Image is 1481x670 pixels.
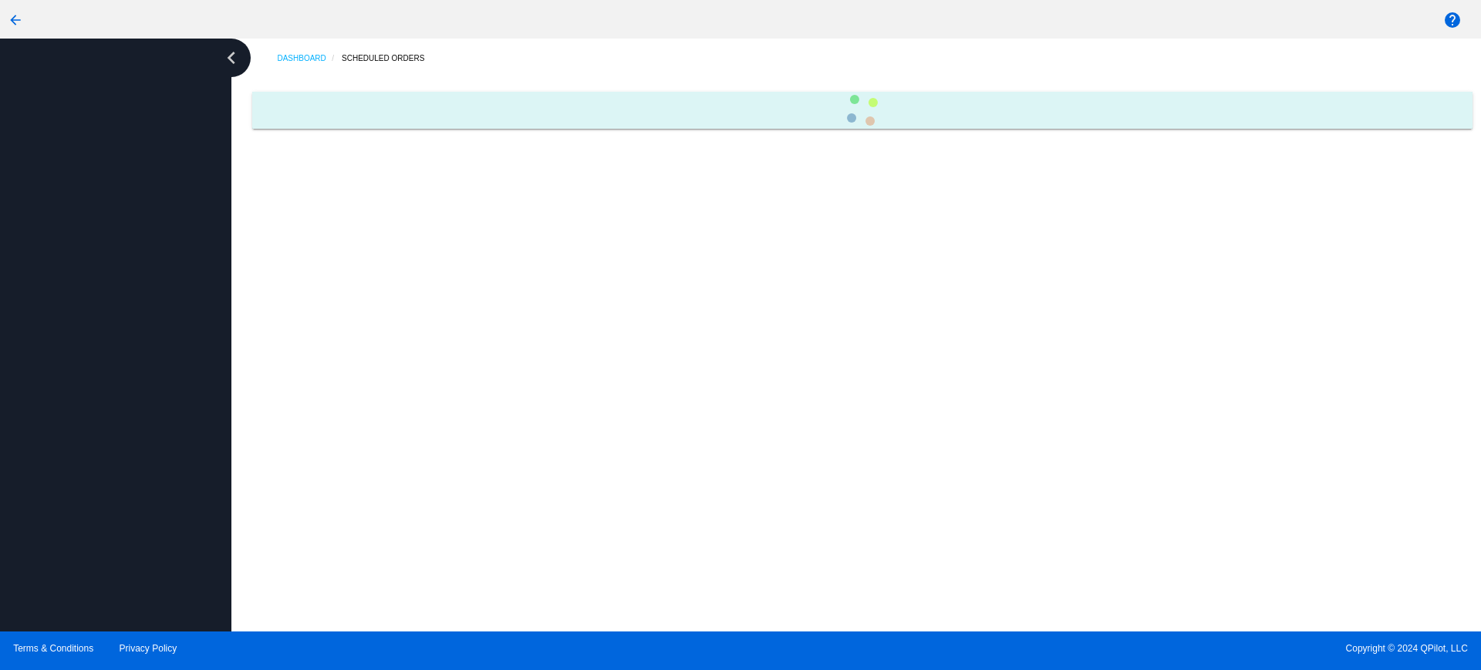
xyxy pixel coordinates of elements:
mat-icon: arrow_back [6,11,25,29]
a: Terms & Conditions [13,643,93,654]
i: chevron_left [219,45,244,70]
a: Scheduled Orders [342,46,438,70]
a: Dashboard [277,46,342,70]
a: Privacy Policy [120,643,177,654]
span: Copyright © 2024 QPilot, LLC [754,643,1468,654]
mat-icon: help [1443,11,1462,29]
